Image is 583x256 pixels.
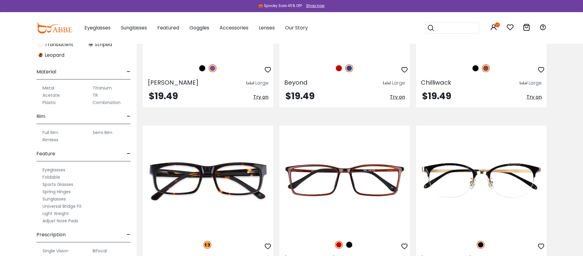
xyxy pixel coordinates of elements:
[285,24,308,31] span: Our Story
[43,181,73,188] label: Sports Glasses
[303,3,325,8] a: Shop now
[36,65,56,79] span: Material
[149,89,178,103] span: $19.49
[203,241,211,249] img: Tortoise
[93,129,112,136] label: Semi Rim
[416,126,547,234] img: Black Polly - Combination ,Adjust Nose Pads
[95,41,112,48] span: Striped
[36,227,66,242] span: Prescription
[143,126,273,234] img: Tortoise Discover - Acetate ,Universal Bridge Fit
[43,173,60,181] label: Foldable
[38,52,43,58] img: Leopard
[528,79,542,87] div: Large
[198,64,206,72] img: Black
[157,24,179,31] span: Featured
[127,227,131,242] span: -
[527,92,542,103] button: Try on
[279,126,410,234] img: Red Samson - TR ,Universal Bridge Fit
[38,42,43,47] img: Translucent
[36,147,55,161] span: Feature
[43,195,66,203] label: Sunglasses
[84,24,111,31] span: Eyeglasses
[335,64,343,72] img: Red
[258,3,302,8] div: 🎃 Spooky Sale 45% Off!
[335,241,343,249] img: Red
[45,52,64,59] span: Leopard
[88,42,94,47] img: Striped
[43,92,60,99] label: Acetate
[36,22,72,33] img: abbeglasses.com
[345,64,353,72] img: Blue
[220,24,248,31] span: Accessories
[472,64,479,72] img: Black
[255,79,268,87] div: Large
[43,217,78,224] label: Adjust Nose Pads
[43,166,65,173] label: Eyeglasses
[43,99,56,106] label: Plastic
[482,64,490,72] img: Brown
[93,247,107,254] label: Bifocal
[43,203,82,210] label: Universal Bridge Fit
[520,81,527,86] img: size ruler
[422,89,451,103] span: $19.49
[285,89,315,103] span: $19.49
[209,64,216,72] img: Purple
[43,210,69,217] label: Light Weight
[259,24,275,31] span: Lenses
[421,78,451,87] span: Chilliwack
[127,65,131,79] span: -
[43,188,71,195] label: Spring Hinges
[306,3,325,8] div: Shop now
[247,81,254,86] img: size ruler
[253,93,268,100] span: Try on
[43,84,54,92] label: Metal
[43,136,58,143] label: Rimless
[43,247,68,254] label: Single Vision
[43,129,58,136] label: Full Rim
[127,109,131,124] span: -
[127,147,131,161] span: -
[121,24,147,31] span: Sunglasses
[392,79,405,87] div: Large
[148,78,199,87] span: [PERSON_NAME]
[36,109,45,124] span: Rim
[390,92,405,103] button: Try on
[383,81,390,86] img: size ruler
[93,99,121,106] label: Combination
[477,241,485,249] img: Black
[284,78,308,87] span: Beyond
[253,92,268,103] button: Try on
[93,92,98,99] label: TR
[390,93,405,100] span: Try on
[345,241,353,249] img: Black
[93,84,112,92] label: Titanium
[189,24,209,31] span: Goggles
[45,41,73,48] span: Translucent
[527,93,542,100] span: Try on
